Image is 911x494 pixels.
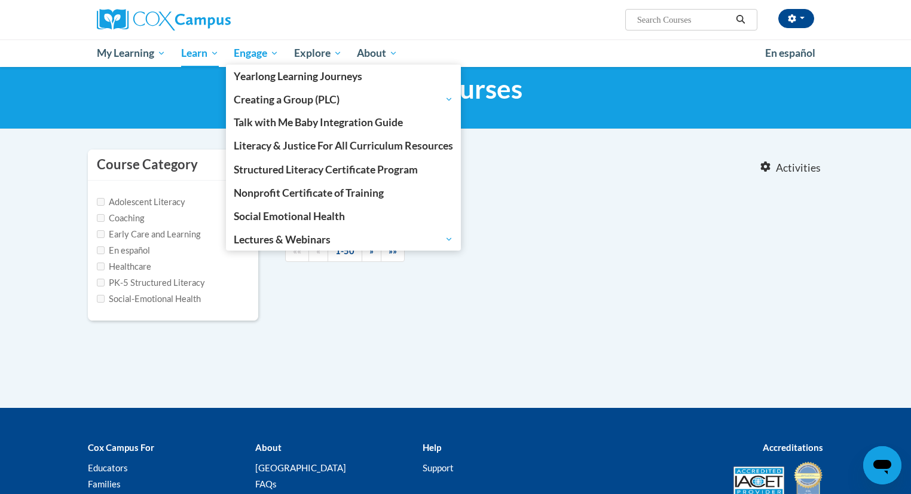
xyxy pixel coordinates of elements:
[757,41,823,66] a: En español
[226,65,461,88] a: Yearlong Learning Journeys
[97,46,166,60] span: My Learning
[389,246,397,256] span: »»
[357,46,398,60] span: About
[97,228,200,241] label: Early Care and Learning
[88,462,128,473] a: Educators
[97,155,198,174] h3: Course Category
[226,88,461,111] a: Creating a Group (PLC)
[636,13,732,27] input: Search Courses
[88,442,154,453] b: Cox Campus For
[294,46,342,60] span: Explore
[286,39,350,67] a: Explore
[234,163,418,176] span: Structured Literacy Certificate Program
[97,214,105,222] input: Checkbox for Options
[97,260,151,273] label: Healthcare
[234,232,453,246] span: Lectures & Webinars
[362,241,381,262] a: Next
[234,70,362,83] span: Yearlong Learning Journeys
[226,181,461,205] a: Nonprofit Certificate of Training
[863,446,901,484] iframe: Button to launch messaging window
[226,228,461,251] a: Lectures & Webinars
[226,205,461,228] a: Social Emotional Health
[328,241,362,262] a: 1-50
[255,478,277,489] a: FAQs
[226,158,461,181] a: Structured Literacy Certificate Program
[234,187,384,199] span: Nonprofit Certificate of Training
[226,111,461,134] a: Talk with Me Baby Integration Guide
[293,246,301,256] span: ««
[234,139,453,152] span: Literacy & Justice For All Curriculum Resources
[97,198,105,206] input: Checkbox for Options
[97,9,231,31] img: Cox Campus
[776,161,821,175] span: Activities
[97,246,105,254] input: Checkbox for Options
[97,230,105,238] input: Checkbox for Options
[97,295,105,303] input: Checkbox for Options
[226,134,461,157] a: Literacy & Justice For All Curriculum Resources
[285,241,309,262] a: Begining
[763,442,823,453] b: Accreditations
[255,462,346,473] a: [GEOGRAPHIC_DATA]
[778,9,814,28] button: Account Settings
[350,39,406,67] a: About
[423,442,441,453] b: Help
[316,246,320,256] span: «
[97,279,105,286] input: Checkbox for Options
[234,92,453,106] span: Creating a Group (PLC)
[234,210,345,222] span: Social Emotional Health
[234,46,279,60] span: Engage
[97,263,105,270] input: Checkbox for Options
[423,462,454,473] a: Support
[97,212,144,225] label: Coaching
[181,46,219,60] span: Learn
[97,292,201,306] label: Social-Emotional Health
[97,276,205,289] label: PK-5 Structured Literacy
[234,116,403,129] span: Talk with Me Baby Integration Guide
[97,196,185,209] label: Adolescent Literacy
[226,39,286,67] a: Engage
[173,39,227,67] a: Learn
[765,47,815,59] span: En español
[255,442,282,453] b: About
[308,241,328,262] a: Previous
[89,39,173,67] a: My Learning
[369,246,374,256] span: »
[79,39,832,67] div: Main menu
[97,9,324,31] a: Cox Campus
[97,244,150,257] label: En español
[381,241,405,262] a: End
[732,13,750,27] button: Search
[88,478,121,489] a: Families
